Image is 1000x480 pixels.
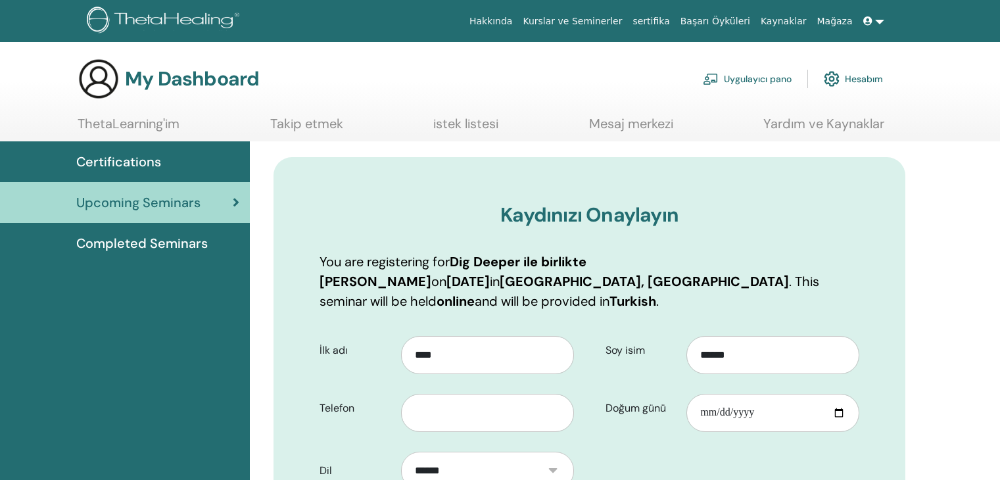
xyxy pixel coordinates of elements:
[78,58,120,100] img: generic-user-icon.jpg
[609,293,656,310] b: Turkish
[320,252,859,311] p: You are registering for on in . This seminar will be held and will be provided in .
[433,116,498,141] a: istek listesi
[755,9,812,34] a: Kaynaklar
[76,193,201,212] span: Upcoming Seminars
[464,9,518,34] a: Hakkında
[446,273,490,290] b: [DATE]
[87,7,244,36] img: logo.png
[500,273,789,290] b: [GEOGRAPHIC_DATA], [GEOGRAPHIC_DATA]
[320,253,586,290] b: Dig Deeper ile birlikte [PERSON_NAME]
[596,338,687,363] label: Soy isim
[270,116,343,141] a: Takip etmek
[675,9,755,34] a: Başarı Öyküleri
[76,233,208,253] span: Completed Seminars
[78,116,179,141] a: ThetaLearning'im
[437,293,475,310] b: online
[596,396,687,421] label: Doğum günü
[763,116,884,141] a: Yardım ve Kaynaklar
[627,9,675,34] a: sertifika
[310,338,401,363] label: İlk adı
[125,67,259,91] h3: My Dashboard
[703,64,792,93] a: Uygulayıcı pano
[824,64,883,93] a: Hesabım
[811,9,857,34] a: Mağaza
[76,152,161,172] span: Certifications
[310,396,401,421] label: Telefon
[824,68,840,90] img: cog.svg
[517,9,627,34] a: Kurslar ve Seminerler
[320,203,859,227] h3: Kaydınızı Onaylayın
[589,116,673,141] a: Mesaj merkezi
[703,73,719,85] img: chalkboard-teacher.svg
